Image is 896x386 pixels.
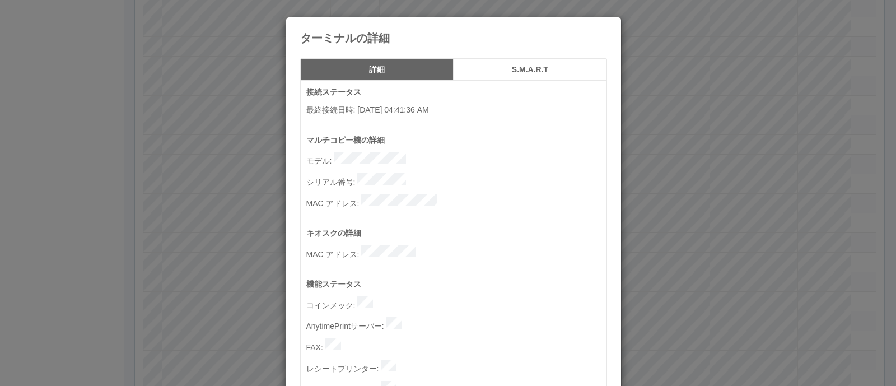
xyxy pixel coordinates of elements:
h5: 詳細 [304,66,450,74]
h4: ターミナルの詳細 [300,32,607,44]
p: マルチコピー機の詳細 [306,134,606,146]
p: 接続ステータス [306,86,606,98]
p: シリアル番号 : [306,173,606,188]
p: 機能ステータス [306,278,606,290]
h5: S.M.A.R.T [458,66,603,74]
p: キオスクの詳細 [306,227,606,239]
p: 最終接続日時 : [DATE] 04:41:36 AM [306,104,606,116]
p: MAC アドレス : [306,194,606,210]
p: コインメック : [306,296,606,311]
p: モデル : [306,152,606,167]
p: MAC アドレス : [306,245,606,261]
button: S.M.A.R.T [454,58,607,81]
p: FAX : [306,338,606,354]
button: 詳細 [300,58,454,81]
p: レシートプリンター : [306,360,606,375]
p: AnytimePrintサーバー : [306,317,606,332]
